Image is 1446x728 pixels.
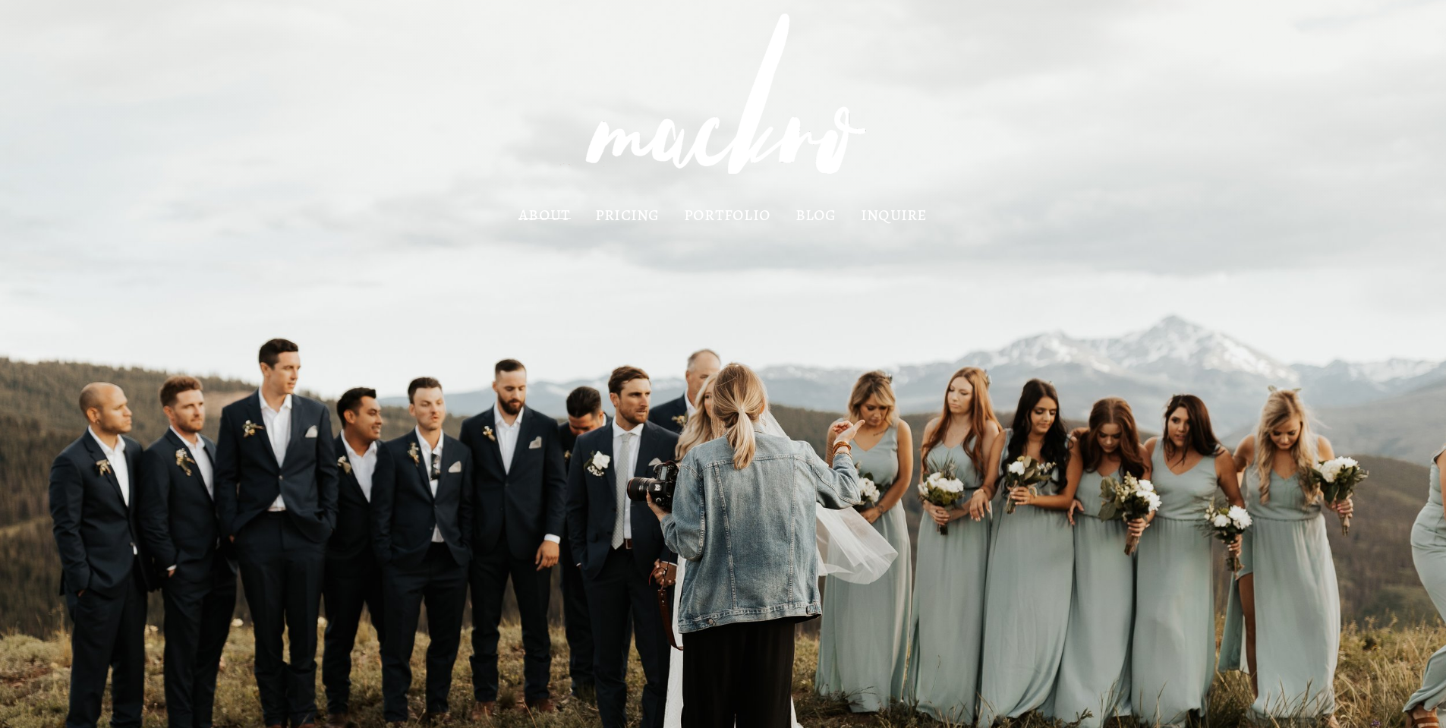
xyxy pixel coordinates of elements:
a: portfolio [684,208,770,221]
a: blog [795,208,836,221]
a: inquire [861,208,928,221]
a: about [518,208,570,221]
img: MACKRO PHOTOGRAPHY | Denver Colorado Wedding Photographer [554,2,893,203]
a: pricing [595,208,660,221]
